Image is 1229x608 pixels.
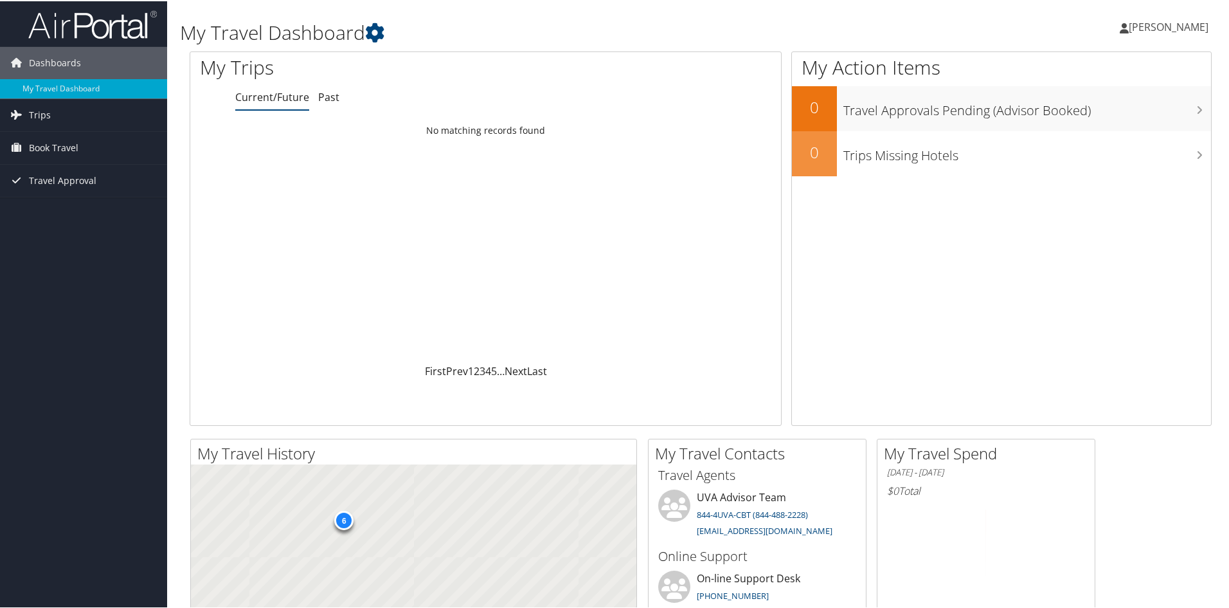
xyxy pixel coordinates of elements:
a: 3 [480,363,485,377]
a: 1 [468,363,474,377]
span: … [497,363,505,377]
td: No matching records found [190,118,781,141]
span: Book Travel [29,131,78,163]
a: 5 [491,363,497,377]
span: [PERSON_NAME] [1129,19,1208,33]
h1: My Travel Dashboard [180,18,874,45]
a: Next [505,363,527,377]
h6: [DATE] - [DATE] [887,465,1085,477]
a: Last [527,363,547,377]
h3: Trips Missing Hotels [843,139,1211,163]
a: Prev [446,363,468,377]
li: UVA Advisor Team [652,488,863,541]
a: [PERSON_NAME] [1120,6,1221,45]
span: Dashboards [29,46,81,78]
h3: Travel Approvals Pending (Advisor Booked) [843,94,1211,118]
a: First [425,363,446,377]
h2: My Travel History [197,441,636,463]
span: Travel Approval [29,163,96,196]
h2: My Travel Contacts [655,441,866,463]
a: 2 [474,363,480,377]
a: [EMAIL_ADDRESS][DOMAIN_NAME] [697,524,832,535]
h2: My Travel Spend [884,441,1095,463]
span: Trips [29,98,51,130]
h6: Total [887,483,1085,497]
img: airportal-logo.png [28,8,157,39]
a: [PHONE_NUMBER] [697,589,769,600]
h2: 0 [792,95,837,117]
a: 0Trips Missing Hotels [792,130,1211,175]
a: 0Travel Approvals Pending (Advisor Booked) [792,85,1211,130]
h3: Online Support [658,546,856,564]
h1: My Trips [200,53,525,80]
a: 844-4UVA-CBT (844-488-2228) [697,508,808,519]
a: 4 [485,363,491,377]
h2: 0 [792,140,837,162]
h3: Travel Agents [658,465,856,483]
span: $0 [887,483,899,497]
div: 6 [334,510,354,529]
a: Past [318,89,339,103]
h1: My Action Items [792,53,1211,80]
a: Current/Future [235,89,309,103]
